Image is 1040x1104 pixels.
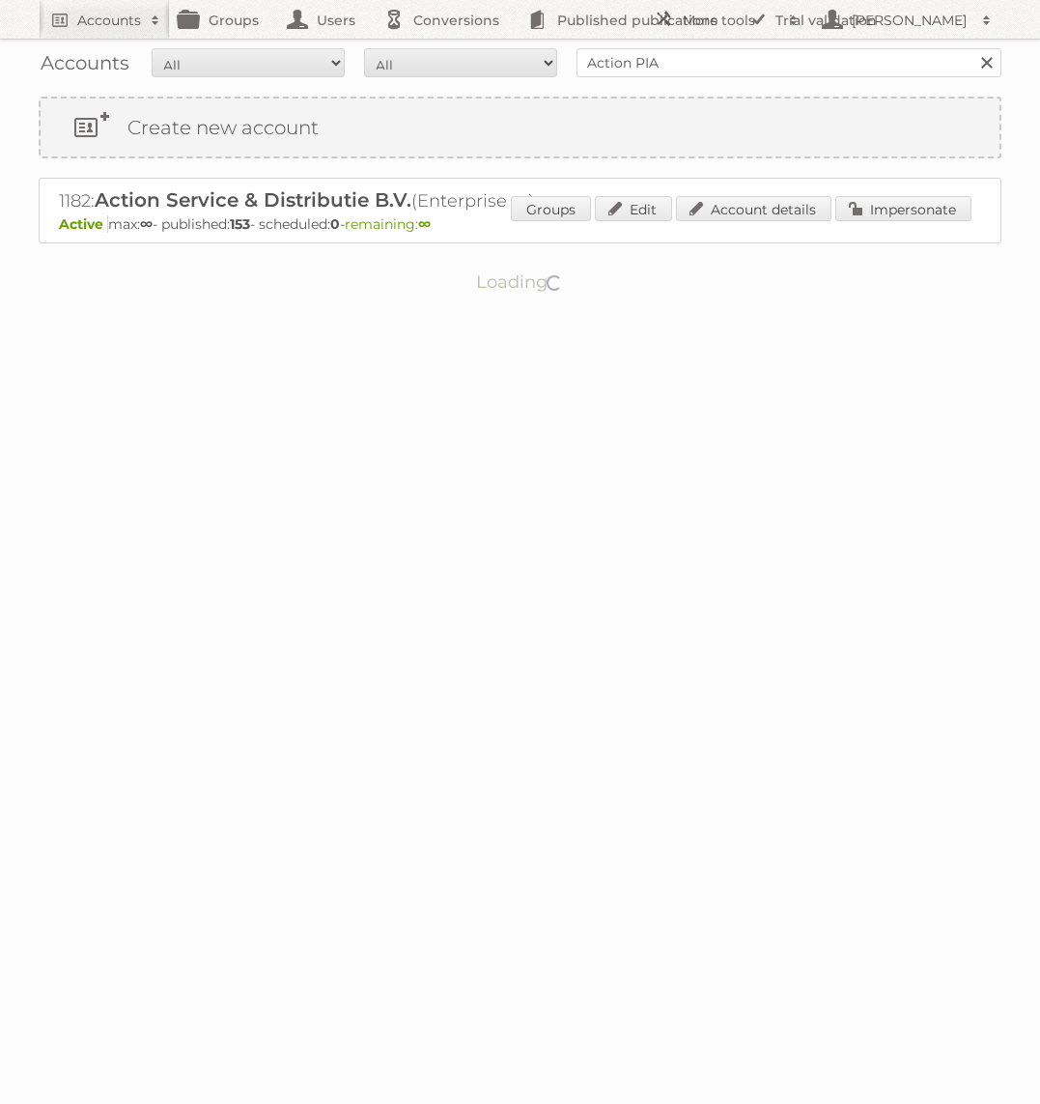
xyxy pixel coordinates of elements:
strong: ∞ [140,215,153,233]
span: Active [59,215,108,233]
h2: Accounts [77,11,141,30]
a: Groups [511,196,591,221]
strong: 153 [230,215,250,233]
h2: [PERSON_NAME] [847,11,972,30]
a: Edit [595,196,672,221]
span: remaining: [345,215,431,233]
h2: 1182: (Enterprise ∞) [59,188,735,213]
a: Account details [676,196,831,221]
p: Loading [415,263,625,301]
p: max: - published: - scheduled: - [59,215,981,233]
strong: ∞ [418,215,431,233]
a: Create new account [41,99,999,156]
span: Action Service & Distributie B.V. [95,188,411,212]
h2: More tools [683,11,779,30]
strong: 0 [330,215,340,233]
a: Impersonate [835,196,971,221]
